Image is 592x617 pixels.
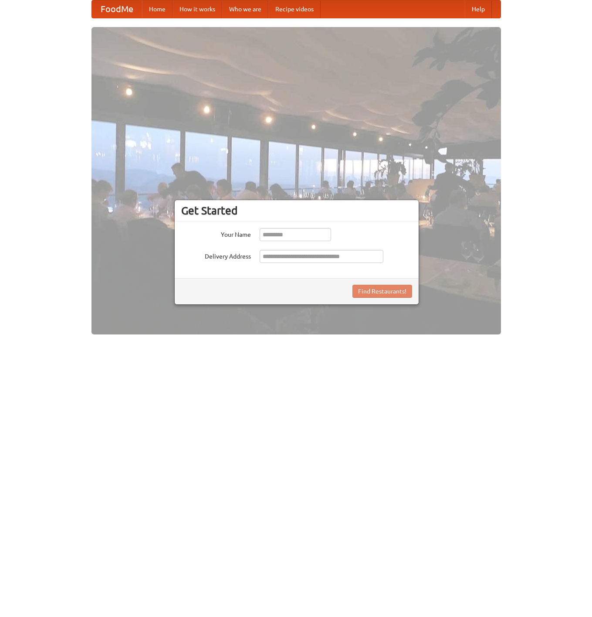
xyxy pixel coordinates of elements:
[92,0,142,18] a: FoodMe
[142,0,173,18] a: Home
[181,250,251,261] label: Delivery Address
[222,0,268,18] a: Who we are
[352,285,412,298] button: Find Restaurants!
[268,0,321,18] a: Recipe videos
[181,228,251,239] label: Your Name
[465,0,492,18] a: Help
[181,204,412,217] h3: Get Started
[173,0,222,18] a: How it works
